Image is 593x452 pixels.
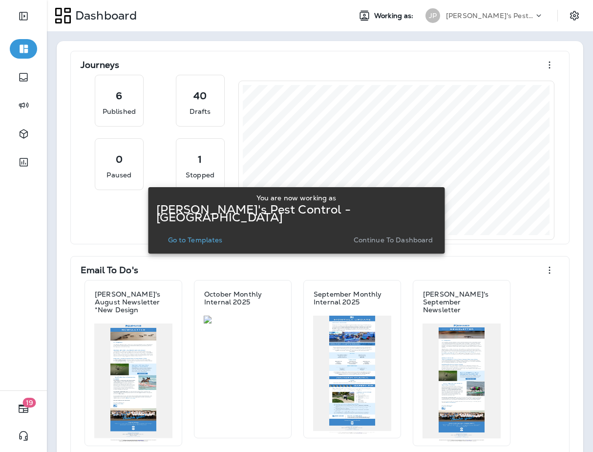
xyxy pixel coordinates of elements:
[354,236,433,244] p: Continue to Dashboard
[71,8,137,23] p: Dashboard
[81,60,119,70] p: Journeys
[423,323,501,442] img: f05a34d9-2f60-4ec5-a4eb-95aa68c9b31b.jpg
[350,233,437,247] button: Continue to Dashboard
[94,323,172,442] img: ed3a4b80-aa1c-4e00-a209-4ec5feda5cb7.jpg
[164,233,227,247] button: Go to Templates
[106,170,131,180] p: Paused
[423,290,500,314] p: [PERSON_NAME]'s September Newsletter
[23,398,36,408] span: 19
[10,6,37,26] button: Expand Sidebar
[103,107,136,116] p: Published
[168,236,223,244] p: Go to Templates
[566,7,583,24] button: Settings
[446,12,534,20] p: [PERSON_NAME]'s Pest Control - [GEOGRAPHIC_DATA]
[10,399,37,418] button: 19
[256,194,336,202] p: You are now working as
[116,91,122,101] p: 6
[81,265,138,275] p: Email To Do's
[95,290,172,314] p: [PERSON_NAME]'s August Newsletter *New Design
[156,206,437,221] p: [PERSON_NAME]'s Pest Control - [GEOGRAPHIC_DATA]
[116,154,123,164] p: 0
